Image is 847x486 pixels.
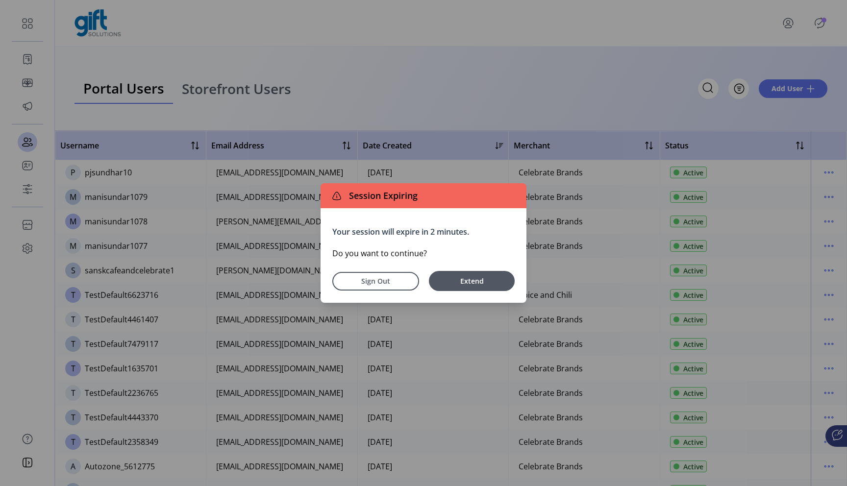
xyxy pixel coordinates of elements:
[332,247,515,259] p: Do you want to continue?
[434,276,510,286] span: Extend
[345,189,418,202] span: Session Expiring
[345,276,406,286] span: Sign Out
[332,226,515,238] p: Your session will expire in 2 minutes.
[429,271,515,291] button: Extend
[332,272,419,291] button: Sign Out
